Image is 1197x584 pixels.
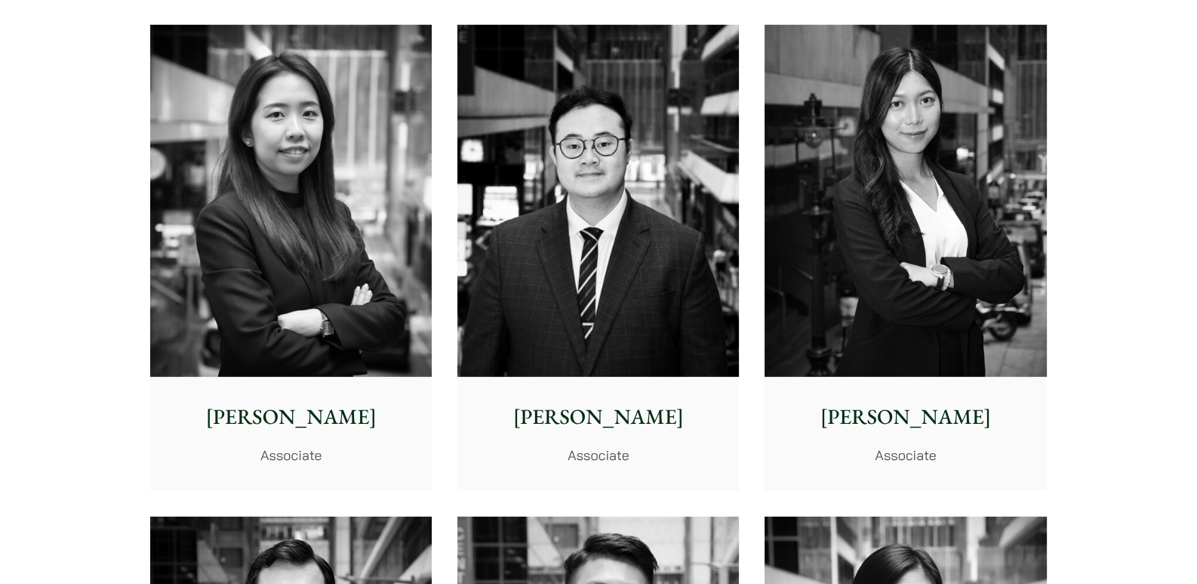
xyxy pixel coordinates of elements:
a: [PERSON_NAME] Associate [150,25,432,492]
a: Joanne Lam photo [PERSON_NAME] Associate [765,25,1046,492]
p: Associate [777,445,1034,465]
img: Joanne Lam photo [765,25,1046,378]
p: Associate [469,445,727,465]
a: [PERSON_NAME] Associate [457,25,739,492]
p: [PERSON_NAME] [469,401,727,433]
p: [PERSON_NAME] [162,401,420,433]
p: Associate [162,445,420,465]
p: [PERSON_NAME] [777,401,1034,433]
